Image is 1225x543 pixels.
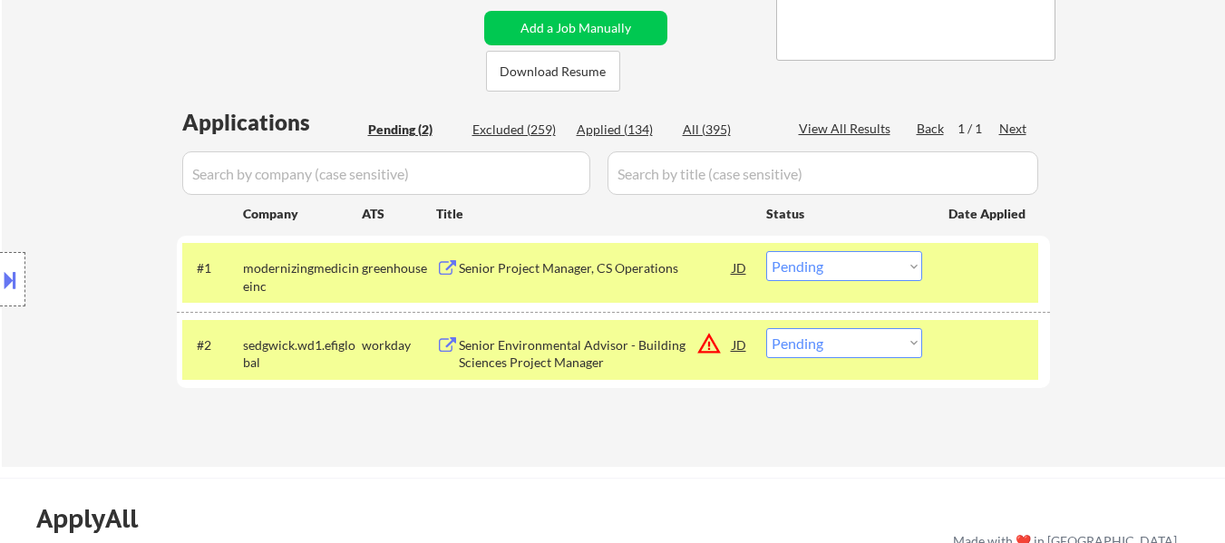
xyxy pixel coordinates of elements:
[917,120,946,138] div: Back
[436,205,749,223] div: Title
[948,205,1028,223] div: Date Applied
[459,259,733,277] div: Senior Project Manager, CS Operations
[577,121,667,139] div: Applied (134)
[36,503,159,534] div: ApplyAll
[459,336,733,372] div: Senior Environmental Advisor - Building Sciences Project Manager
[799,120,896,138] div: View All Results
[731,251,749,284] div: JD
[766,197,922,229] div: Status
[608,151,1038,195] input: Search by title (case sensitive)
[731,328,749,361] div: JD
[368,121,459,139] div: Pending (2)
[486,51,620,92] button: Download Resume
[696,331,722,356] button: warning_amber
[362,205,436,223] div: ATS
[999,120,1028,138] div: Next
[683,121,773,139] div: All (395)
[362,336,436,354] div: workday
[472,121,563,139] div: Excluded (259)
[362,259,436,277] div: greenhouse
[484,11,667,45] button: Add a Job Manually
[182,151,590,195] input: Search by company (case sensitive)
[958,120,999,138] div: 1 / 1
